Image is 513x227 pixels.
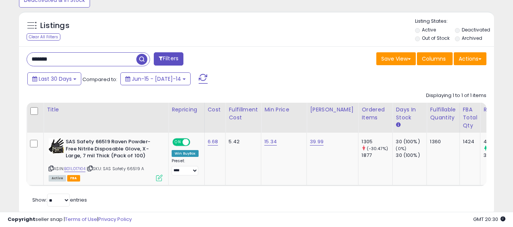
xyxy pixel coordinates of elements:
[264,106,303,114] div: Min Price
[463,106,477,130] div: FBA Total Qty
[172,158,199,175] div: Preset:
[64,166,85,172] a: B01L017K14
[82,76,117,83] span: Compared to:
[66,138,158,161] b: SAS Safety 66519 Raven Powder-Free Nitrile Disposable Glove, X-Large, 7 mil Thick (Pack of 100)
[172,106,201,114] div: Repricing
[396,138,426,145] div: 30 (100%)
[396,106,423,122] div: Days In Stock
[32,196,87,204] span: Show: entries
[430,106,456,122] div: Fulfillable Quantity
[40,20,69,31] h5: Listings
[87,166,144,172] span: | SKU: SAS Safety 66519 A
[47,106,165,114] div: Title
[426,92,486,99] div: Displaying 1 to 1 of 1 items
[462,27,490,33] label: Deactivated
[361,138,392,145] div: 1305
[27,33,60,41] div: Clear All Filters
[8,216,132,223] div: seller snap | |
[376,52,416,65] button: Save View
[229,106,258,122] div: Fulfillment Cost
[310,106,355,114] div: [PERSON_NAME]
[310,138,324,146] a: 39.99
[189,139,201,146] span: OFF
[264,138,277,146] a: 15.34
[361,106,389,122] div: Ordered Items
[229,138,255,145] div: 5.42
[396,152,426,159] div: 30 (100%)
[463,138,475,145] div: 1424
[154,52,183,66] button: Filters
[417,52,453,65] button: Columns
[483,106,511,114] div: ROI
[462,35,482,41] label: Archived
[173,139,183,146] span: ON
[422,55,446,63] span: Columns
[27,72,81,85] button: Last 30 Days
[98,216,132,223] a: Privacy Policy
[208,138,218,146] a: 6.68
[473,216,505,223] span: 2025-08-14 20:30 GMT
[454,52,486,65] button: Actions
[361,152,392,159] div: 1877
[132,75,181,83] span: Jun-15 - [DATE]-14
[49,175,66,182] span: All listings currently available for purchase on Amazon
[8,216,35,223] strong: Copyright
[396,146,406,152] small: (0%)
[422,27,436,33] label: Active
[396,122,400,128] small: Days In Stock.
[430,138,453,145] div: 1360
[415,18,494,25] p: Listing States:
[208,106,223,114] div: Cost
[172,150,199,157] div: Win BuyBox
[49,138,163,180] div: ASIN:
[67,175,80,182] span: FBA
[49,138,64,153] img: 41cfiFPdPmL._SL40_.jpg
[39,75,72,83] span: Last 30 Days
[65,216,97,223] a: Terms of Use
[120,72,191,85] button: Jun-15 - [DATE]-14
[422,35,450,41] label: Out of Stock
[367,146,388,152] small: (-30.47%)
